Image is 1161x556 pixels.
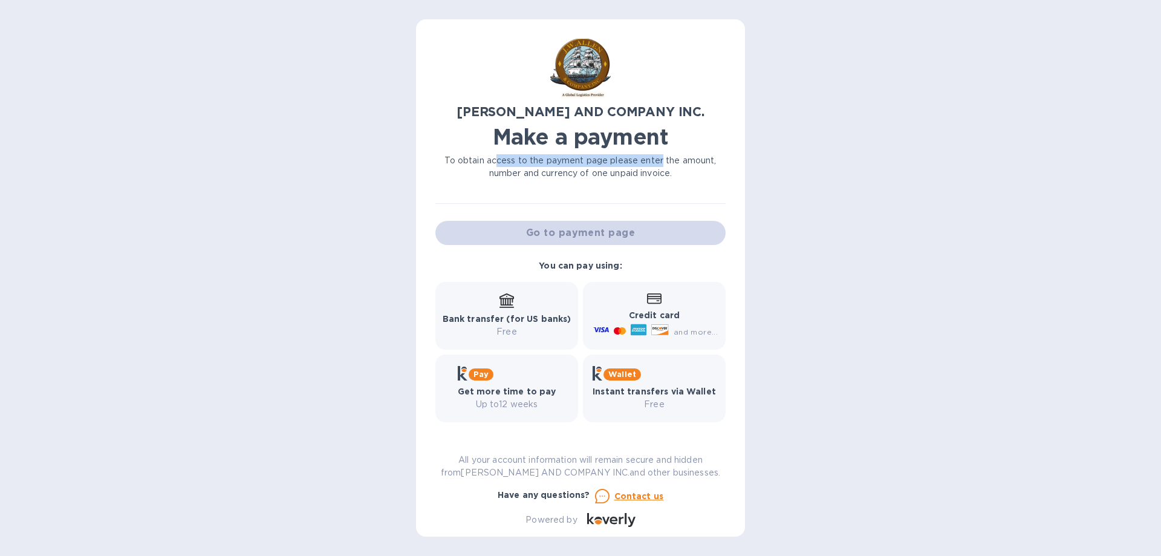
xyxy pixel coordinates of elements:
h1: Make a payment [435,124,726,149]
p: Up to 12 weeks [458,398,556,411]
p: Free [443,325,571,338]
span: and more... [674,327,718,336]
u: Contact us [614,491,664,501]
b: Bank transfer (for US banks) [443,314,571,324]
p: All your account information will remain secure and hidden from [PERSON_NAME] AND COMPANY INC. an... [435,454,726,479]
b: Pay [473,370,489,379]
p: To obtain access to the payment page please enter the amount, number and currency of one unpaid i... [435,154,726,180]
b: Credit card [629,310,680,320]
b: [PERSON_NAME] AND COMPANY INC. [457,104,704,119]
b: Have any questions? [498,490,590,500]
b: You can pay using: [539,261,622,270]
p: Powered by [525,514,577,526]
b: Wallet [608,370,636,379]
p: Free [593,398,716,411]
b: Get more time to pay [458,387,556,396]
b: Instant transfers via Wallet [593,387,716,396]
